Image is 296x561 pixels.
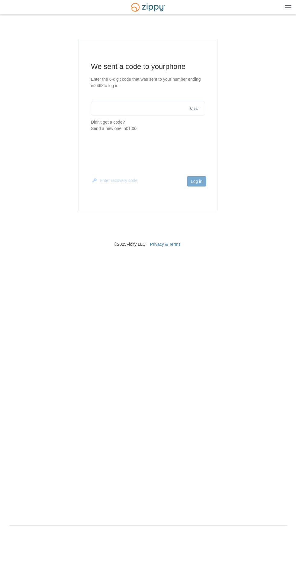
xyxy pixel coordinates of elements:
[150,242,181,247] a: Privacy & Terms
[91,76,205,89] p: Enter the 6-digit code that was sent to your number ending in 2468 to log in.
[91,62,205,71] h1: We sent a code to your phone
[188,106,201,112] button: Clear
[285,5,291,9] img: Mobile Dropdown Menu
[9,211,287,247] nav: © 2025 Floify LLC
[91,119,205,132] p: Didn't get a code?
[187,176,206,186] button: Log in
[127,0,169,15] img: Logo
[91,125,205,132] div: Send a new one in 01:00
